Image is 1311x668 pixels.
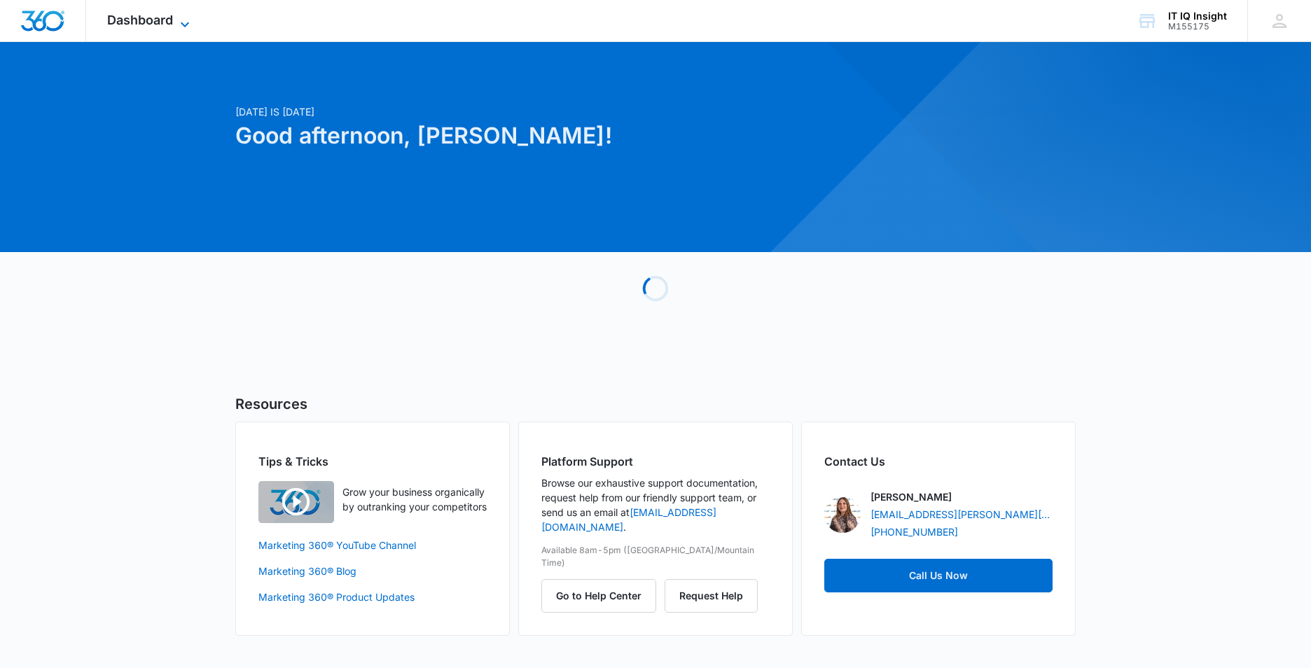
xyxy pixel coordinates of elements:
[541,590,665,601] a: Go to Help Center
[235,394,1076,415] h5: Resources
[107,13,173,27] span: Dashboard
[1168,11,1227,22] div: account name
[870,507,1053,522] a: [EMAIL_ADDRESS][PERSON_NAME][DOMAIN_NAME]
[258,453,487,470] h2: Tips & Tricks
[342,485,487,514] p: Grow your business organically by outranking your competitors
[665,579,758,613] button: Request Help
[258,590,487,604] a: Marketing 360® Product Updates
[1168,22,1227,32] div: account id
[870,524,958,539] a: [PHONE_NUMBER]
[541,544,770,569] p: Available 8am-5pm ([GEOGRAPHIC_DATA]/Mountain Time)
[258,564,487,578] a: Marketing 360® Blog
[235,119,790,153] h1: Good afternoon, [PERSON_NAME]!
[258,481,334,523] img: Quick Overview Video
[541,453,770,470] h2: Platform Support
[541,475,770,534] p: Browse our exhaustive support documentation, request help from our friendly support team, or send...
[824,453,1053,470] h2: Contact Us
[870,489,952,504] p: [PERSON_NAME]
[824,496,861,533] img: Alyssa Bauer
[258,538,487,552] a: Marketing 360® YouTube Channel
[824,559,1053,592] a: Call Us Now
[235,104,790,119] p: [DATE] is [DATE]
[541,579,656,613] button: Go to Help Center
[665,590,758,601] a: Request Help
